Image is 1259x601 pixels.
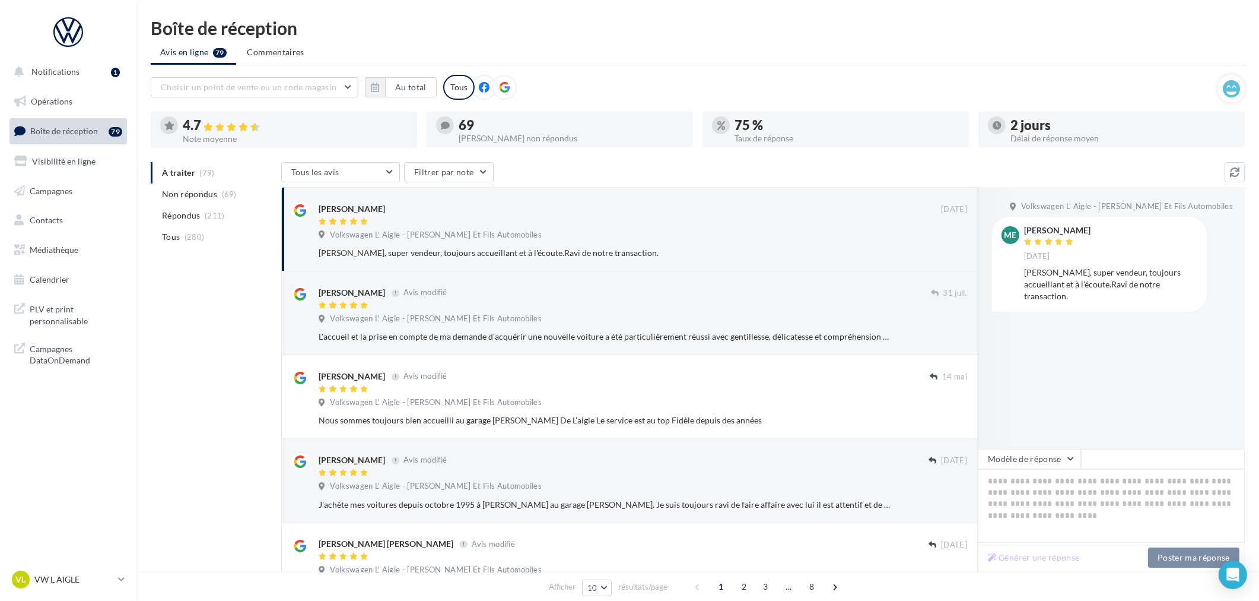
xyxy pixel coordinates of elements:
span: Médiathèque [30,245,78,255]
span: Volkswagen L' Aigle - [PERSON_NAME] Et Fils Automobiles [330,314,542,324]
span: résultats/page [618,581,667,593]
span: 3 [756,577,775,596]
span: (69) [222,189,237,199]
div: 1 [111,68,120,77]
span: Avis modifié [472,539,515,549]
span: Notifications [31,67,80,77]
span: 2 [735,577,754,596]
span: Non répondus [162,188,217,200]
span: Volkswagen L' Aigle - [PERSON_NAME] Et Fils Automobiles [330,481,542,492]
button: Notifications 1 [7,59,125,84]
span: Visibilité en ligne [32,156,96,166]
span: Contacts [30,215,63,225]
a: Campagnes DataOnDemand [7,336,129,371]
div: 2 jours [1010,119,1235,132]
a: Opérations [7,89,129,114]
span: Avis modifié [403,288,447,298]
button: Tous les avis [281,162,400,182]
span: 31 juil. [943,288,967,299]
span: Campagnes DataOnDemand [30,341,122,366]
span: VL [16,574,26,586]
a: Médiathèque [7,238,129,262]
span: Commentaires [247,46,304,58]
button: Poster ma réponse [1148,548,1239,568]
span: Volkswagen L' Aigle - [PERSON_NAME] Et Fils Automobiles [330,230,542,241]
span: (280) [185,232,205,242]
div: [PERSON_NAME] [319,371,385,382]
button: Filtrer par note [404,162,494,182]
button: Générer une réponse [983,551,1085,565]
span: ME [1004,229,1017,241]
div: Tous [443,75,475,100]
span: 8 [802,577,821,596]
a: Calendrier [7,267,129,292]
div: Open Intercom Messenger [1219,561,1247,589]
a: Contacts [7,208,129,233]
span: Volkswagen L' Aigle - [PERSON_NAME] Et Fils Automobiles [330,565,542,575]
div: [PERSON_NAME] [319,454,385,466]
a: VL VW L AIGLE [9,568,127,591]
span: 10 [587,583,597,593]
span: 14 mai [942,372,967,382]
button: Au total [365,77,437,97]
div: 75 % [735,119,959,132]
span: Tous [162,231,180,243]
div: 79 [109,127,122,137]
span: Calendrier [30,274,69,284]
span: [DATE] [941,204,967,215]
div: Note moyenne [183,135,408,143]
span: Volkswagen L' Aigle - [PERSON_NAME] Et Fils Automobiles [1021,201,1233,212]
a: Visibilité en ligne [7,149,129,174]
div: 4.7 [183,119,408,132]
div: L'accueil et la prise en compte de ma demande d'acquérir une nouvelle voiture a été particulièrem... [319,331,890,343]
span: Avis modifié [403,372,447,381]
button: 10 [582,580,612,596]
span: [DATE] [1024,251,1050,262]
button: Au total [385,77,437,97]
button: Choisir un point de vente ou un code magasin [151,77,358,97]
span: Répondus [162,210,201,222]
span: Afficher [549,581,576,593]
div: [PERSON_NAME] non répondus [459,134,683,143]
a: Campagnes [7,179,129,204]
span: Volkswagen L' Aigle - [PERSON_NAME] Et Fils Automobiles [330,397,542,408]
div: 69 [459,119,683,132]
span: 1 [711,577,730,596]
div: Délai de réponse moyen [1010,134,1235,143]
span: Opérations [31,96,72,106]
button: Modèle de réponse [978,449,1081,469]
div: Nous sommes toujours bien accueilli au garage [PERSON_NAME] De L’aigle Le service est au top Fidè... [319,415,890,426]
a: PLV et print personnalisable [7,296,129,331]
div: [PERSON_NAME] [319,287,385,299]
div: Boîte de réception [151,19,1245,37]
span: Avis modifié [403,456,447,465]
span: Choisir un point de vente ou un code magasin [161,82,336,92]
div: [PERSON_NAME] [1024,226,1091,235]
div: [PERSON_NAME] [319,203,385,215]
a: Boîte de réception79 [7,118,129,144]
span: Campagnes [30,185,72,195]
span: Boîte de réception [30,126,98,136]
span: Tous les avis [291,167,339,177]
div: [PERSON_NAME] [PERSON_NAME] [319,538,453,550]
span: [DATE] [941,456,967,466]
span: ... [779,577,798,596]
span: [DATE] [941,540,967,551]
div: [PERSON_NAME], super vendeur, toujours accueillant et à l'écoute.Ravi de notre transaction. [1024,267,1197,302]
div: Taux de réponse [735,134,959,143]
div: J'achète mes voitures depuis octobre 1995 à [PERSON_NAME] au garage [PERSON_NAME]. Je suis toujou... [319,499,890,511]
span: PLV et print personnalisable [30,301,122,327]
span: (211) [205,211,225,220]
p: VW L AIGLE [34,574,113,586]
div: [PERSON_NAME], super vendeur, toujours accueillant et à l'écoute.Ravi de notre transaction. [319,247,890,259]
